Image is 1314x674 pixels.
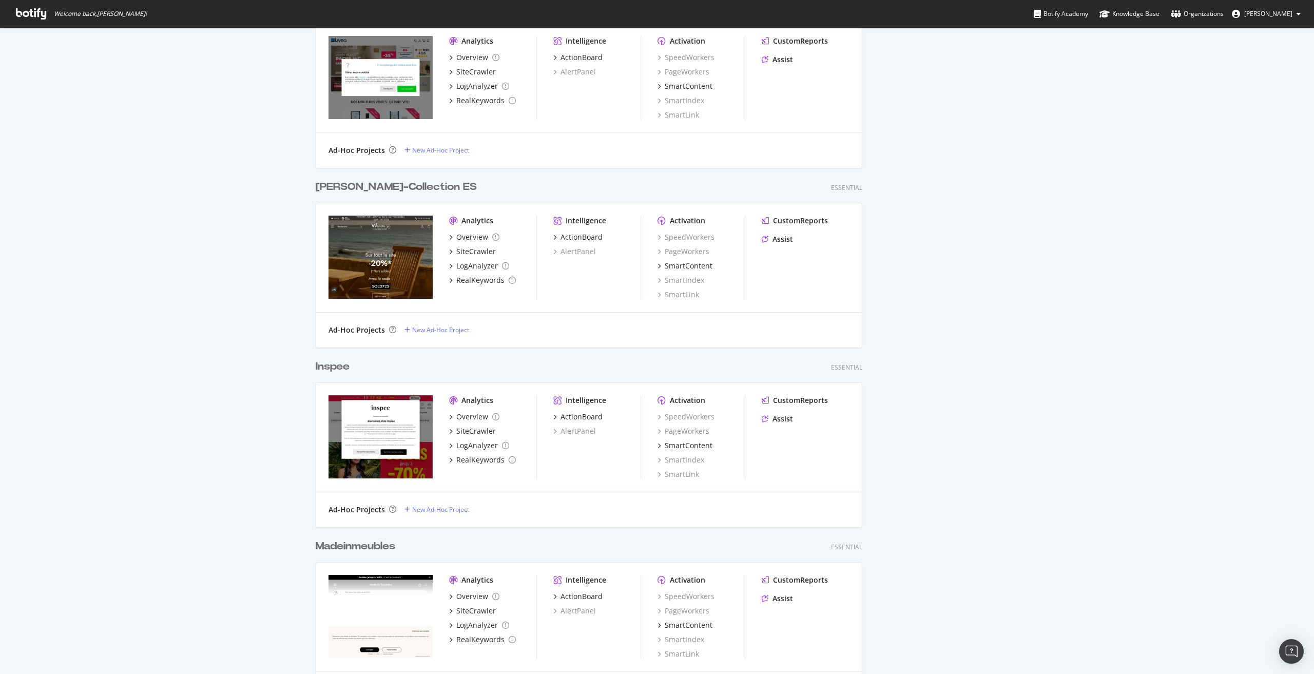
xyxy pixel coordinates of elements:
[449,275,516,285] a: RealKeywords
[456,455,505,465] div: RealKeywords
[449,606,496,616] a: SiteCrawler
[665,440,712,451] div: SmartContent
[553,52,603,63] a: ActionBoard
[658,261,712,271] a: SmartContent
[762,234,793,244] a: Assist
[316,359,354,374] a: Inspee
[658,455,704,465] div: SmartIndex
[658,591,714,602] a: SpeedWorkers
[328,36,433,119] img: livea.fr
[773,395,828,406] div: CustomReports
[328,505,385,515] div: Ad-Hoc Projects
[658,232,714,242] div: SpeedWorkers
[412,505,469,514] div: New Ad-Hoc Project
[553,67,596,77] a: AlertPanel
[772,54,793,65] div: Assist
[658,81,712,91] a: SmartContent
[456,275,505,285] div: RealKeywords
[456,440,498,451] div: LogAnalyzer
[328,575,433,658] img: made-in-meubles.com
[658,620,712,630] a: SmartContent
[773,575,828,585] div: CustomReports
[1224,6,1309,22] button: [PERSON_NAME]
[456,232,488,242] div: Overview
[456,261,498,271] div: LogAnalyzer
[328,145,385,156] div: Ad-Hoc Projects
[773,36,828,46] div: CustomReports
[553,606,596,616] div: AlertPanel
[831,543,862,551] div: Essential
[553,412,603,422] a: ActionBoard
[670,395,705,406] div: Activation
[449,426,496,436] a: SiteCrawler
[1244,9,1292,18] span: Michaël Akalinski
[449,81,509,91] a: LogAnalyzer
[461,216,493,226] div: Analytics
[456,620,498,630] div: LogAnalyzer
[456,606,496,616] div: SiteCrawler
[404,325,469,334] a: New Ad-Hoc Project
[404,505,469,514] a: New Ad-Hoc Project
[456,412,488,422] div: Overview
[456,591,488,602] div: Overview
[553,232,603,242] a: ActionBoard
[449,67,496,77] a: SiteCrawler
[658,634,704,645] a: SmartIndex
[449,232,499,242] a: Overview
[762,414,793,424] a: Assist
[456,246,496,257] div: SiteCrawler
[762,54,793,65] a: Assist
[762,36,828,46] a: CustomReports
[461,575,493,585] div: Analytics
[328,395,433,478] img: www.inspee.com
[670,216,705,226] div: Activation
[456,634,505,645] div: RealKeywords
[772,234,793,244] div: Assist
[316,539,395,554] div: Madeinmeubles
[831,183,862,192] div: Essential
[449,246,496,257] a: SiteCrawler
[553,426,596,436] a: AlertPanel
[553,246,596,257] div: AlertPanel
[658,246,709,257] a: PageWorkers
[665,81,712,91] div: SmartContent
[670,575,705,585] div: Activation
[449,634,516,645] a: RealKeywords
[762,575,828,585] a: CustomReports
[566,36,606,46] div: Intelligence
[658,649,699,659] div: SmartLink
[658,95,704,106] a: SmartIndex
[1279,639,1304,664] div: Open Intercom Messenger
[561,412,603,422] div: ActionBoard
[449,261,509,271] a: LogAnalyzer
[773,216,828,226] div: CustomReports
[316,180,481,195] a: [PERSON_NAME]-Collection ES
[54,10,147,18] span: Welcome back, [PERSON_NAME] !
[449,412,499,422] a: Overview
[561,52,603,63] div: ActionBoard
[456,426,496,436] div: SiteCrawler
[316,359,350,374] div: Inspee
[658,412,714,422] div: SpeedWorkers
[658,67,709,77] a: PageWorkers
[665,261,712,271] div: SmartContent
[772,414,793,424] div: Assist
[449,455,516,465] a: RealKeywords
[658,290,699,300] a: SmartLink
[561,232,603,242] div: ActionBoard
[456,52,488,63] div: Overview
[449,52,499,63] a: Overview
[328,216,433,299] img: www.wanda-collection.es
[762,395,828,406] a: CustomReports
[658,426,709,436] a: PageWorkers
[658,110,699,120] div: SmartLink
[412,146,469,155] div: New Ad-Hoc Project
[461,395,493,406] div: Analytics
